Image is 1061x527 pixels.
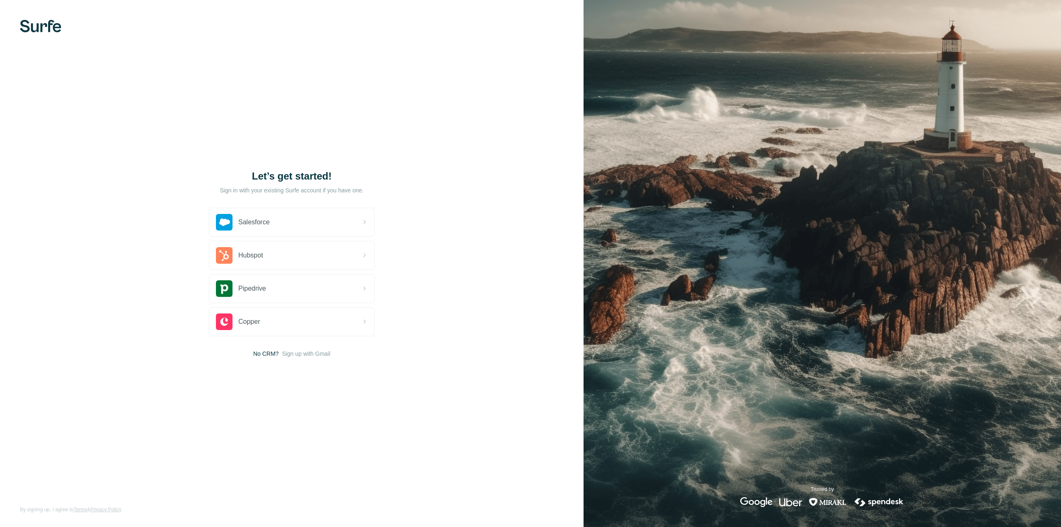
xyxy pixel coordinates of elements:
[238,217,270,227] span: Salesforce
[73,507,87,512] a: Terms
[811,486,834,493] p: Trusted by
[253,350,279,358] span: No CRM?
[20,20,61,32] img: Surfe's logo
[740,497,773,507] img: google's logo
[809,497,847,507] img: mirakl's logo
[238,284,266,294] span: Pipedrive
[216,247,233,264] img: hubspot's logo
[216,214,233,231] img: salesforce's logo
[238,250,263,260] span: Hubspot
[216,313,233,330] img: copper's logo
[779,497,802,507] img: uber's logo
[282,350,330,358] button: Sign up with Gmail
[216,280,233,297] img: pipedrive's logo
[20,506,121,513] span: By signing up, I agree to &
[853,497,905,507] img: spendesk's logo
[238,317,260,327] span: Copper
[209,170,375,183] h1: Let’s get started!
[90,507,121,512] a: Privacy Policy
[220,186,363,194] p: Sign in with your existing Surfe account if you have one.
